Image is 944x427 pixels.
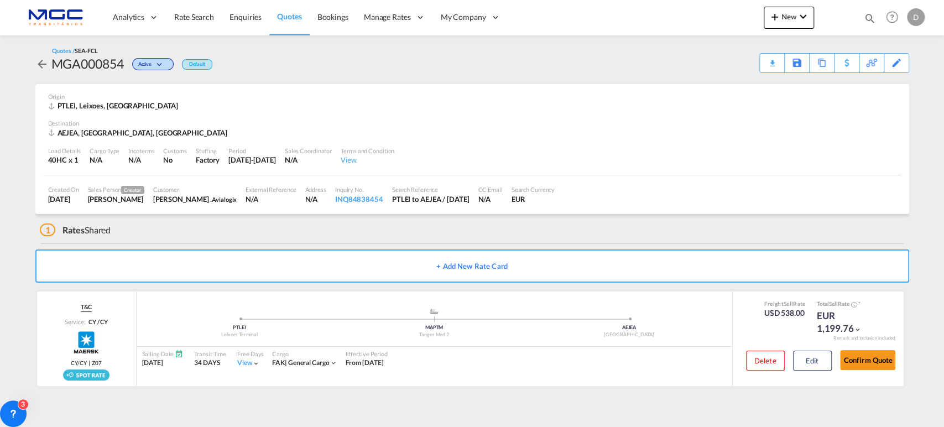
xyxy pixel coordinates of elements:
[128,147,154,155] div: Incoterms
[40,223,56,236] span: 1
[392,194,470,204] div: PTLEI to AEJEA / 2 Sep 2025
[153,185,237,194] div: Customer
[196,147,220,155] div: Stuffing
[392,185,470,194] div: Search Reference
[285,358,287,367] span: |
[285,155,332,165] div: N/A
[883,8,901,27] span: Help
[48,155,81,165] div: 40HC x 1
[764,7,814,29] button: icon-plus 400-fgNewicon-chevron-down
[174,12,214,22] span: Rate Search
[746,351,785,371] button: Delete
[337,324,531,331] div: MAPTM
[154,62,168,68] md-icon: icon-chevron-down
[237,358,260,368] div: Viewicon-chevron-down
[305,194,326,204] div: N/A
[785,54,809,72] div: Save As Template
[182,59,212,70] div: Default
[329,359,337,367] md-icon: icon-chevron-down
[829,300,838,307] span: Sell
[40,224,111,236] div: Shared
[907,8,925,26] div: D
[840,350,895,370] button: Confirm Quote
[175,350,183,358] md-icon: Schedules Available
[90,147,119,155] div: Cargo Type
[246,194,296,204] div: N/A
[142,358,184,368] div: [DATE]
[35,55,51,72] div: icon-arrow-left
[857,300,860,307] span: Subject to Remarks
[81,303,92,311] span: T&C
[478,185,502,194] div: CC Email
[163,155,186,165] div: No
[854,326,862,334] md-icon: icon-chevron-down
[864,12,876,24] md-icon: icon-magnify
[364,12,411,23] span: Manage Rates
[272,358,329,368] div: general cargo
[132,58,174,70] div: Change Status Here
[72,329,100,356] img: Maersk Spot
[128,155,141,165] div: N/A
[194,358,226,368] div: 34 DAYS
[237,350,264,358] div: Free Days
[285,147,332,155] div: Sales Coordinator
[48,119,896,127] div: Destination
[305,185,326,194] div: Address
[196,155,220,165] div: Factory Stuffing
[92,359,102,367] span: Z07
[194,350,226,358] div: Transit Time
[71,359,87,367] span: CY/CY
[765,54,779,64] div: Quote PDF is not available at this time
[768,12,810,21] span: New
[142,350,184,358] div: Sailing Date
[441,12,486,23] span: My Company
[48,101,181,111] div: PTLEI, Leixoes, Europe
[63,369,109,381] img: Spot_rate_rollable_v2.png
[335,194,383,204] div: INQ84838454
[142,324,337,331] div: PTLEI
[212,196,237,203] span: Avialogix
[142,331,337,339] div: Leixoes Terminal
[228,147,276,155] div: Period
[17,5,91,30] img: 92835000d1c111ee8b33af35afdd26c7.png
[272,358,288,367] span: FAK
[849,300,857,309] button: Spot Rates are dynamic & can fluctuate with time
[765,55,779,64] md-icon: icon-download
[277,12,301,21] span: Quotes
[345,358,383,368] div: From 02 Sep 2025
[88,194,144,204] div: Diogo Santos
[317,12,348,22] span: Bookings
[816,300,872,309] div: Total Rate
[58,101,179,110] span: PTLEI, Leixoes, [GEOGRAPHIC_DATA]
[48,92,896,101] div: Origin
[864,12,876,29] div: icon-magnify
[764,300,806,308] div: Freight Rate
[246,185,296,194] div: External Reference
[86,317,108,326] div: CY / CY
[796,10,810,23] md-icon: icon-chevron-down
[228,155,276,165] div: 2 Sep 2025
[75,47,98,54] span: SEA-FCL
[335,185,383,194] div: Inquiry No.
[427,309,441,314] md-icon: assets/icons/custom/ship-fill.svg
[345,350,387,358] div: Effective Period
[825,335,904,341] div: Remark and Inclusion included
[793,351,832,371] button: Edit
[478,194,502,204] div: N/A
[341,147,394,155] div: Terms and Condition
[48,128,231,138] div: AEJEA, Jebel Ali, Middle East
[768,10,781,23] md-icon: icon-plus 400-fg
[51,55,124,72] div: MGA000854
[883,8,907,28] div: Help
[48,194,79,204] div: 2 Sep 2025
[272,350,337,358] div: Cargo
[62,225,85,235] span: Rates
[113,12,144,23] span: Analytics
[341,155,394,165] div: View
[531,324,726,331] div: AEJEA
[764,308,806,319] div: USD 538.00
[87,359,92,367] span: |
[230,12,262,22] span: Enquiries
[337,331,531,339] div: Tanger Med 2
